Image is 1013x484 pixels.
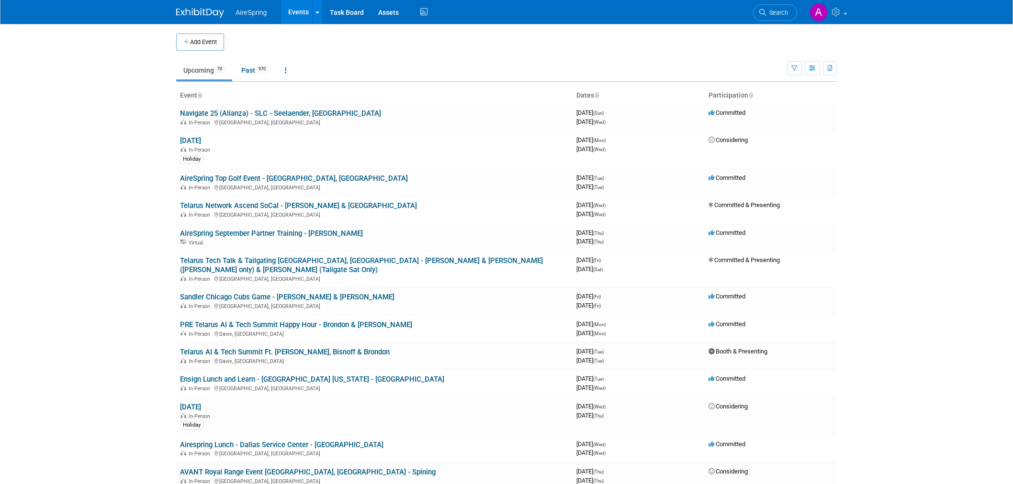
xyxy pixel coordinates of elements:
[176,88,573,104] th: Event
[189,413,213,419] span: In-Person
[709,293,745,300] span: Committed
[180,413,186,418] img: In-Person Event
[593,120,606,125] span: (Wed)
[176,61,232,79] a: Upcoming70
[180,212,186,217] img: In-Person Event
[576,440,608,448] span: [DATE]
[197,91,202,99] a: Sort by Event Name
[180,240,186,244] img: Virtual Event
[180,276,186,281] img: In-Person Event
[180,293,394,301] a: Sandler Chicago Cubs Game - [PERSON_NAME] & [PERSON_NAME]
[180,120,186,124] img: In-Person Event
[189,185,213,191] span: In-Person
[180,201,417,210] a: Telarus Network Ascend SoCal - [PERSON_NAME] & [GEOGRAPHIC_DATA]
[594,91,599,99] a: Sort by Start Date
[607,136,608,143] span: -
[576,174,607,181] span: [DATE]
[709,440,745,448] span: Committed
[576,136,608,143] span: [DATE]
[593,322,606,327] span: (Mon)
[576,256,604,264] span: [DATE]
[180,348,390,356] a: Telarus AI & Tech Summit Ft. [PERSON_NAME], Bisnoff & Brondon
[189,451,213,457] span: In-Person
[180,136,201,145] a: [DATE]
[593,258,601,263] span: (Fri)
[607,440,608,448] span: -
[576,320,608,328] span: [DATE]
[593,303,601,308] span: (Fri)
[709,256,780,264] span: Committed & Presenting
[593,110,604,116] span: (Sun)
[593,212,606,217] span: (Wed)
[180,174,408,183] a: AireSpring Top Golf Event - [GEOGRAPHIC_DATA], [GEOGRAPHIC_DATA]
[748,91,753,99] a: Sort by Participation Type
[605,229,607,236] span: -
[576,109,607,116] span: [DATE]
[602,293,604,300] span: -
[593,294,601,299] span: (Fri)
[709,229,745,236] span: Committed
[180,468,436,476] a: AVANT Royal Range Event [GEOGRAPHIC_DATA], [GEOGRAPHIC_DATA] - Spining
[180,210,569,218] div: [GEOGRAPHIC_DATA], [GEOGRAPHIC_DATA]
[180,275,569,282] div: [GEOGRAPHIC_DATA], [GEOGRAPHIC_DATA]
[180,330,569,337] div: Davie, [GEOGRAPHIC_DATA]
[709,136,748,143] span: Considering
[576,238,604,245] span: [DATE]
[709,375,745,382] span: Committed
[189,120,213,126] span: In-Person
[709,348,767,355] span: Booth & Presenting
[180,303,186,308] img: In-Person Event
[189,212,213,218] span: In-Person
[593,349,604,354] span: (Tue)
[593,385,606,391] span: (Wed)
[576,384,606,391] span: [DATE]
[189,147,213,153] span: In-Person
[180,440,383,449] a: Airespring Lunch - Dallas Service Center - [GEOGRAPHIC_DATA]
[236,9,267,16] span: AireSpring
[709,403,748,410] span: Considering
[180,183,569,191] div: [GEOGRAPHIC_DATA], [GEOGRAPHIC_DATA]
[605,109,607,116] span: -
[180,384,569,392] div: [GEOGRAPHIC_DATA], [GEOGRAPHIC_DATA]
[605,348,607,355] span: -
[576,145,606,153] span: [DATE]
[607,403,608,410] span: -
[576,348,607,355] span: [DATE]
[705,88,837,104] th: Participation
[593,267,603,272] span: (Sat)
[180,320,412,329] a: PRE Telarus AI & Tech Summit Happy Hour - Brondon & [PERSON_NAME]
[576,183,604,190] span: [DATE]
[593,469,604,474] span: (Thu)
[256,66,269,73] span: 970
[180,229,363,238] a: AireSpring September Partner Training - [PERSON_NAME]
[709,468,748,475] span: Considering
[180,118,569,126] div: [GEOGRAPHIC_DATA], [GEOGRAPHIC_DATA]
[593,239,604,244] span: (Thu)
[593,478,604,484] span: (Thu)
[593,404,606,409] span: (Wed)
[576,449,606,456] span: [DATE]
[576,118,606,125] span: [DATE]
[593,147,606,152] span: (Wed)
[180,403,201,411] a: [DATE]
[576,210,606,218] span: [DATE]
[593,138,606,143] span: (Mon)
[189,331,213,337] span: In-Person
[214,66,225,73] span: 70
[180,421,203,429] div: Holiday
[593,442,606,447] span: (Wed)
[709,201,780,209] span: Committed & Presenting
[607,201,608,209] span: -
[180,109,381,118] a: Navigate 25 (Alianza) - SLC - Seelaender, [GEOGRAPHIC_DATA]
[180,147,186,152] img: In-Person Event
[576,357,604,364] span: [DATE]
[180,375,444,384] a: Ensign Lunch and Learn - [GEOGRAPHIC_DATA] [US_STATE] - [GEOGRAPHIC_DATA]
[576,468,607,475] span: [DATE]
[180,449,569,457] div: [GEOGRAPHIC_DATA], [GEOGRAPHIC_DATA]
[180,451,186,455] img: In-Person Event
[189,385,213,392] span: In-Person
[605,468,607,475] span: -
[709,320,745,328] span: Committed
[180,358,186,363] img: In-Person Event
[576,477,604,484] span: [DATE]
